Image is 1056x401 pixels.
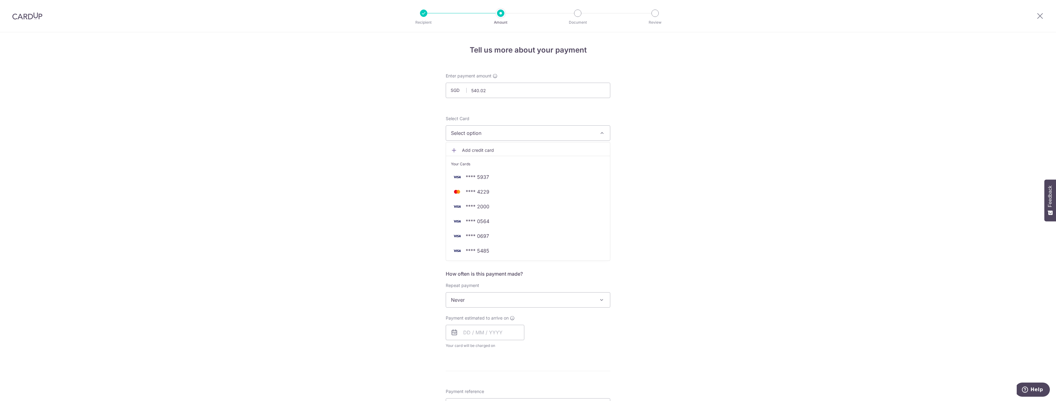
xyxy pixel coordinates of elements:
iframe: Opens a widget where you can find more information [1017,383,1050,398]
span: SGD [451,87,467,93]
img: VISA [451,247,463,254]
img: VISA [451,218,463,225]
span: Your Cards [451,161,470,167]
span: Payment reference [446,388,484,395]
p: Review [632,19,678,26]
img: VISA [451,232,463,240]
img: MASTERCARD [451,188,463,195]
input: 0.00 [446,83,610,98]
span: Payment estimated to arrive on [446,315,509,321]
span: Feedback [1047,186,1053,207]
ul: Select option [446,142,610,261]
p: Recipient [401,19,446,26]
h5: How often is this payment made? [446,270,610,277]
img: VISA [451,203,463,210]
h4: Tell us more about your payment [446,45,610,56]
span: Enter payment amount [446,73,491,79]
span: translation missing: en.payables.payment_networks.credit_card.summary.labels.select_card [446,116,469,121]
a: Add credit card [446,145,610,156]
input: DD / MM / YYYY [446,325,524,340]
span: Never [446,293,610,307]
button: Select option [446,125,610,141]
span: Your card will be charged on [446,343,524,349]
label: Repeat payment [446,282,479,289]
p: Amount [478,19,523,26]
img: VISA [451,173,463,181]
span: Add credit card [462,147,605,153]
span: Select option [451,129,594,137]
img: CardUp [12,12,42,20]
p: Document [555,19,600,26]
button: Feedback - Show survey [1044,179,1056,221]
